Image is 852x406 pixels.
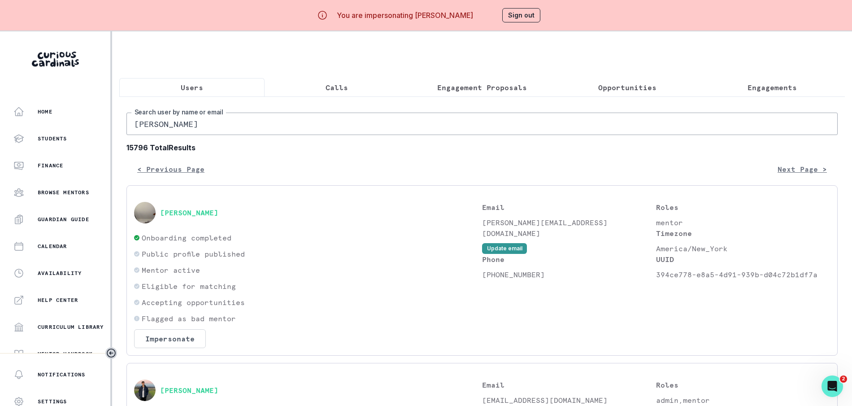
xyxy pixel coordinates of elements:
button: < Previous Page [126,160,215,178]
p: Notifications [38,371,86,378]
p: Flagged as bad mentor [142,313,236,324]
p: Engagement Proposals [437,82,527,93]
p: Email [482,202,656,213]
p: Mentor Handbook [38,350,93,358]
p: admin,mentor [656,395,830,406]
p: Onboarding completed [142,232,231,243]
p: Roles [656,380,830,390]
button: Next Page > [767,160,838,178]
p: 394ce778-e8a5-4d91-939b-d04c72b1df7a [656,269,830,280]
p: Availability [38,270,82,277]
p: Roles [656,202,830,213]
span: 2 [840,375,847,383]
p: Home [38,108,52,115]
p: Calls [326,82,348,93]
p: mentor [656,217,830,228]
img: Curious Cardinals Logo [32,52,79,67]
p: Eligible for matching [142,281,236,292]
iframe: Intercom live chat [822,375,843,397]
p: UUID [656,254,830,265]
button: Sign out [502,8,540,22]
button: Update email [482,243,527,254]
p: America/New_York [656,243,830,254]
p: You are impersonating [PERSON_NAME] [337,10,473,21]
p: Timezone [656,228,830,239]
p: Accepting opportunities [142,297,245,308]
p: Public profile published [142,249,245,259]
button: [PERSON_NAME] [160,208,218,217]
p: [PHONE_NUMBER] [482,269,656,280]
p: Engagements [748,82,797,93]
button: [PERSON_NAME] [160,386,218,395]
button: Toggle sidebar [105,347,117,359]
p: Mentor active [142,265,200,275]
p: [EMAIL_ADDRESS][DOMAIN_NAME] [482,395,656,406]
p: Calendar [38,243,67,250]
p: Curriculum Library [38,323,104,331]
p: Phone [482,254,656,265]
button: Impersonate [134,329,206,348]
p: [PERSON_NAME][EMAIL_ADDRESS][DOMAIN_NAME] [482,217,656,239]
b: 15796 Total Results [126,142,838,153]
p: Settings [38,398,67,405]
p: Opportunities [598,82,656,93]
p: Help Center [38,297,78,304]
p: Browse Mentors [38,189,89,196]
p: Finance [38,162,63,169]
p: Users [181,82,203,93]
p: Students [38,135,67,142]
p: Email [482,380,656,390]
p: Guardian Guide [38,216,89,223]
